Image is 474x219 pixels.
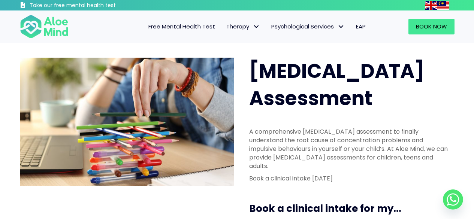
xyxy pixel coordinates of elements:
img: ADHD photo [20,58,234,186]
span: Psychological Services [271,22,345,30]
a: Book Now [408,19,455,34]
img: ms [437,1,449,10]
a: Whatsapp [443,189,463,210]
a: English [425,1,437,9]
p: Book a clinical intake [DATE] [249,174,450,183]
span: Free Mental Health Test [148,22,215,30]
a: Psychological ServicesPsychological Services: submenu [266,19,350,34]
span: Psychological Services: submenu [336,21,347,32]
a: Malay [437,1,449,9]
a: EAP [350,19,371,34]
img: en [425,1,437,10]
a: TherapyTherapy: submenu [221,19,266,34]
h3: Book a clinical intake for my... [249,202,458,215]
a: Take our free mental health test [20,2,156,10]
img: Aloe mind Logo [20,14,69,39]
span: EAP [356,22,366,30]
span: Therapy: submenu [251,21,262,32]
span: [MEDICAL_DATA] Assessment [249,57,424,112]
h3: Take our free mental health test [30,2,156,9]
a: Free Mental Health Test [143,19,221,34]
span: Therapy [226,22,260,30]
nav: Menu [78,19,371,34]
p: A comprehensive [MEDICAL_DATA] assessment to finally understand the root cause of concentration p... [249,127,450,171]
span: Book Now [416,22,447,30]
